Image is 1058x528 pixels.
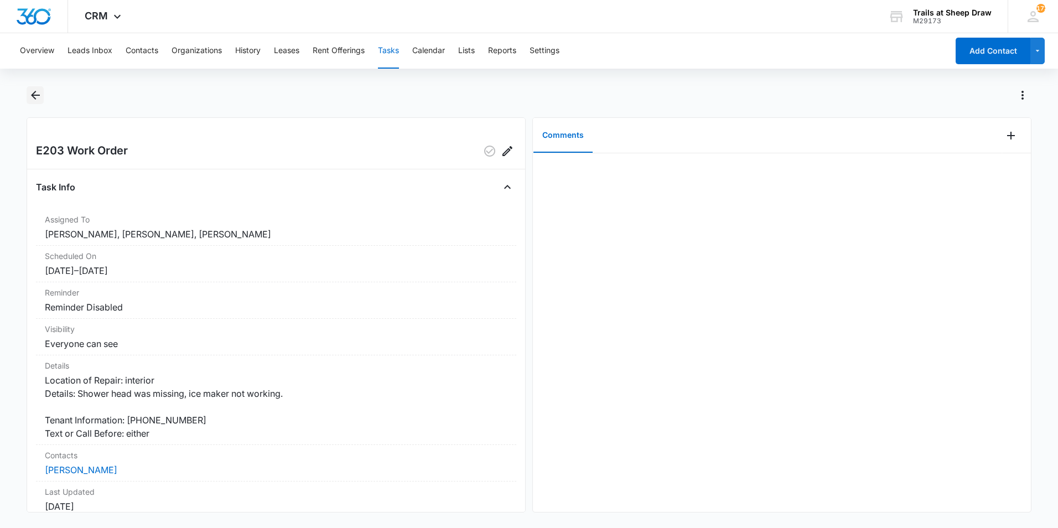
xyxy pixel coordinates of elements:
[274,33,299,69] button: Leases
[488,33,516,69] button: Reports
[85,10,108,22] span: CRM
[36,142,128,160] h2: E203 Work Order
[956,38,1030,64] button: Add Contact
[1014,86,1031,104] button: Actions
[378,33,399,69] button: Tasks
[36,482,516,518] div: Last Updated[DATE]
[458,33,475,69] button: Lists
[45,486,507,498] dt: Last Updated
[1002,127,1020,144] button: Add Comment
[45,227,507,241] dd: [PERSON_NAME], [PERSON_NAME], [PERSON_NAME]
[45,374,507,440] dd: Location of Repair: interior Details: Shower head was missing, ice maker not working. Tenant Info...
[913,17,992,25] div: account id
[1036,4,1045,13] div: notifications count
[36,209,516,246] div: Assigned To[PERSON_NAME], [PERSON_NAME], [PERSON_NAME]
[36,246,516,282] div: Scheduled On[DATE]–[DATE]
[45,214,507,225] dt: Assigned To
[913,8,992,17] div: account name
[45,301,507,314] dd: Reminder Disabled
[45,323,507,335] dt: Visibility
[533,118,593,153] button: Comments
[45,500,507,513] dd: [DATE]
[36,180,75,194] h4: Task Info
[313,33,365,69] button: Rent Offerings
[1036,4,1045,13] span: 173
[45,464,117,475] a: [PERSON_NAME]
[499,178,516,196] button: Close
[499,142,516,160] button: Edit
[45,337,507,350] dd: Everyone can see
[45,449,507,461] dt: Contacts
[235,33,261,69] button: History
[45,264,507,277] dd: [DATE] – [DATE]
[68,33,112,69] button: Leads Inbox
[45,287,507,298] dt: Reminder
[27,86,44,104] button: Back
[412,33,445,69] button: Calendar
[20,33,54,69] button: Overview
[126,33,158,69] button: Contacts
[36,355,516,445] div: DetailsLocation of Repair: interior Details: Shower head was missing, ice maker not working. Tena...
[45,250,507,262] dt: Scheduled On
[36,445,516,482] div: Contacts[PERSON_NAME]
[36,282,516,319] div: ReminderReminder Disabled
[172,33,222,69] button: Organizations
[45,360,507,371] dt: Details
[36,319,516,355] div: VisibilityEveryone can see
[530,33,559,69] button: Settings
